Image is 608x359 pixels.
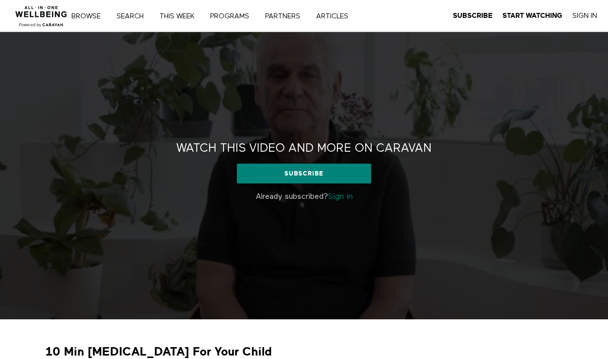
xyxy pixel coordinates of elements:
a: Sign in [328,193,353,201]
a: Sign In [572,11,597,20]
h2: Watch this video and more on CARAVAN [176,141,432,156]
strong: Start Watching [502,12,562,19]
p: Already subscribed? [165,191,444,203]
a: THIS WEEK [156,13,205,20]
a: Search [113,13,154,20]
a: PROGRAMS [207,13,260,20]
a: Subscribe [453,11,493,20]
a: Browse [68,13,111,20]
a: PARTNERS [262,13,311,20]
a: Subscribe [237,164,371,183]
strong: Subscribe [453,12,493,19]
a: Start Watching [502,11,562,20]
a: ARTICLES [313,13,359,20]
nav: Primary [78,11,369,21]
